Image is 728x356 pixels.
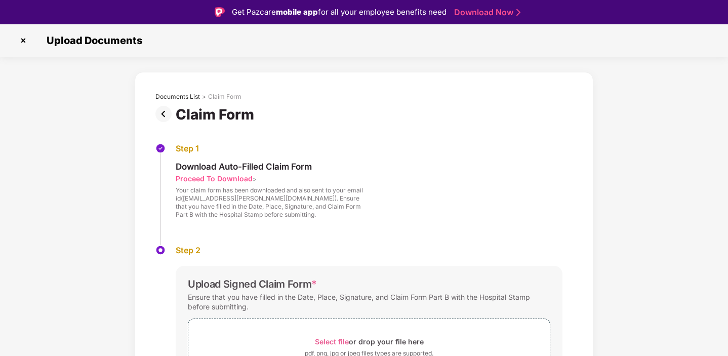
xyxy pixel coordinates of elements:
img: svg+xml;base64,PHN2ZyBpZD0iU3RlcC1Eb25lLTMyeDMyIiB4bWxucz0iaHR0cDovL3d3dy53My5vcmcvMjAwMC9zdmciIH... [155,143,166,153]
div: Download Auto-Filled Claim Form [176,161,363,172]
div: or drop your file here [315,335,424,348]
img: svg+xml;base64,PHN2ZyBpZD0iQ3Jvc3MtMzJ4MzIiIHhtbG5zPSJodHRwOi8vd3d3LnczLm9yZy8yMDAwL3N2ZyIgd2lkdG... [15,32,31,49]
div: Get Pazcare for all your employee benefits need [232,6,447,18]
span: > [253,175,257,183]
img: svg+xml;base64,PHN2ZyBpZD0iUHJldi0zMngzMiIgeG1sbnM9Imh0dHA6Ly93d3cudzMub3JnLzIwMDAvc3ZnIiB3aWR0aD... [155,106,176,122]
img: Stroke [516,7,520,18]
img: Logo [215,7,225,17]
div: Documents List [155,93,200,101]
div: Step 2 [176,245,562,256]
span: Select file [315,337,349,346]
div: Upload Signed Claim Form [188,278,317,290]
span: Upload Documents [36,34,147,47]
div: Claim Form [176,106,258,123]
div: Proceed To Download [176,174,253,183]
a: Download Now [454,7,517,18]
img: svg+xml;base64,PHN2ZyBpZD0iU3RlcC1BY3RpdmUtMzJ4MzIiIHhtbG5zPSJodHRwOi8vd3d3LnczLm9yZy8yMDAwL3N2Zy... [155,245,166,255]
strong: mobile app [276,7,318,17]
div: Your claim form has been downloaded and also sent to your email id([EMAIL_ADDRESS][PERSON_NAME][D... [176,186,363,219]
div: Step 1 [176,143,363,154]
div: > [202,93,206,101]
div: Claim Form [208,93,241,101]
div: Ensure that you have filled in the Date, Place, Signature, and Claim Form Part B with the Hospita... [188,290,550,313]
